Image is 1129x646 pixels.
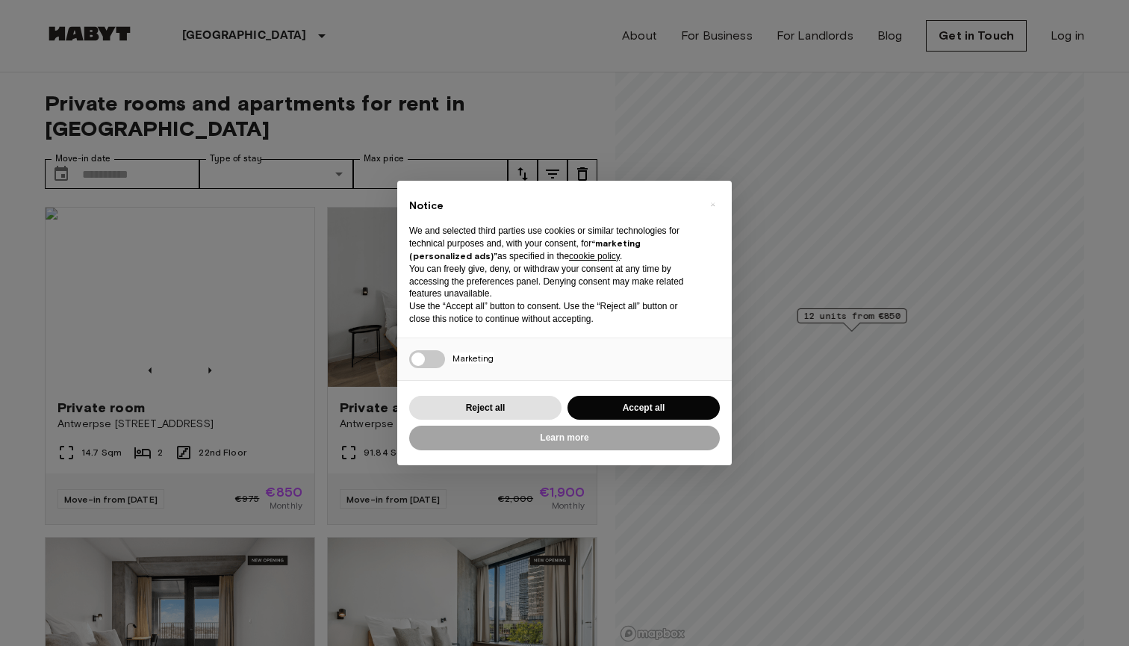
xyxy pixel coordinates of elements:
button: Accept all [567,396,720,420]
p: You can freely give, deny, or withdraw your consent at any time by accessing the preferences pane... [409,263,696,300]
span: Marketing [452,352,494,364]
h2: Notice [409,199,696,214]
button: Learn more [409,426,720,450]
p: Use the “Accept all” button to consent. Use the “Reject all” button or close this notice to conti... [409,300,696,326]
span: × [710,196,715,214]
p: We and selected third parties use cookies or similar technologies for technical purposes and, wit... [409,225,696,262]
button: Reject all [409,396,562,420]
button: Close this notice [700,193,724,217]
strong: “marketing (personalized ads)” [409,237,641,261]
a: cookie policy [569,251,620,261]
